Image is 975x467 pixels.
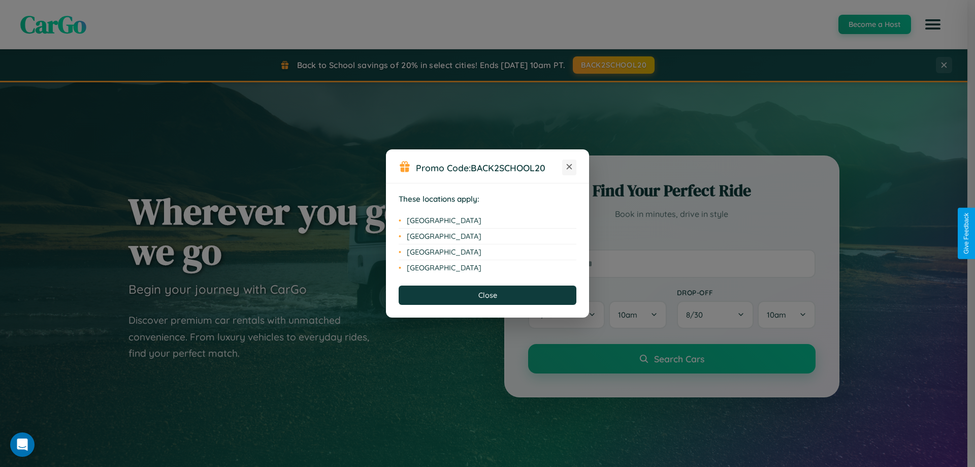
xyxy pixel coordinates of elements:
[399,194,479,204] strong: These locations apply:
[399,260,576,275] li: [GEOGRAPHIC_DATA]
[399,229,576,244] li: [GEOGRAPHIC_DATA]
[416,162,562,173] h3: Promo Code:
[963,213,970,254] div: Give Feedback
[399,213,576,229] li: [GEOGRAPHIC_DATA]
[399,286,576,305] button: Close
[471,162,545,173] b: BACK2SCHOOL20
[10,432,35,457] div: Open Intercom Messenger
[399,244,576,260] li: [GEOGRAPHIC_DATA]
